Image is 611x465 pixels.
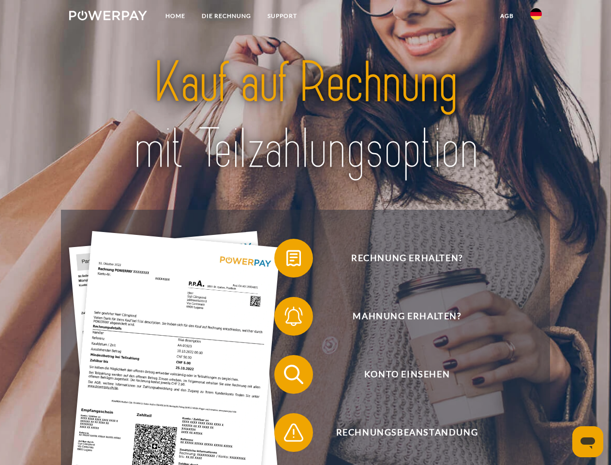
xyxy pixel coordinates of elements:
button: Mahnung erhalten? [274,297,526,336]
span: Konto einsehen [288,355,525,394]
button: Rechnung erhalten? [274,239,526,278]
button: Konto einsehen [274,355,526,394]
a: Home [157,7,194,25]
img: logo-powerpay-white.svg [69,11,147,20]
img: qb_bell.svg [282,304,306,328]
a: agb [492,7,522,25]
a: DIE RECHNUNG [194,7,259,25]
img: de [530,8,542,20]
a: SUPPORT [259,7,305,25]
img: qb_warning.svg [282,420,306,445]
span: Rechnung erhalten? [288,239,525,278]
img: qb_bill.svg [282,246,306,270]
img: title-powerpay_de.svg [92,46,519,186]
span: Rechnungsbeanstandung [288,413,525,452]
img: qb_search.svg [282,362,306,387]
iframe: Schaltfläche zum Öffnen des Messaging-Fensters [572,426,603,457]
span: Mahnung erhalten? [288,297,525,336]
button: Rechnungsbeanstandung [274,413,526,452]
